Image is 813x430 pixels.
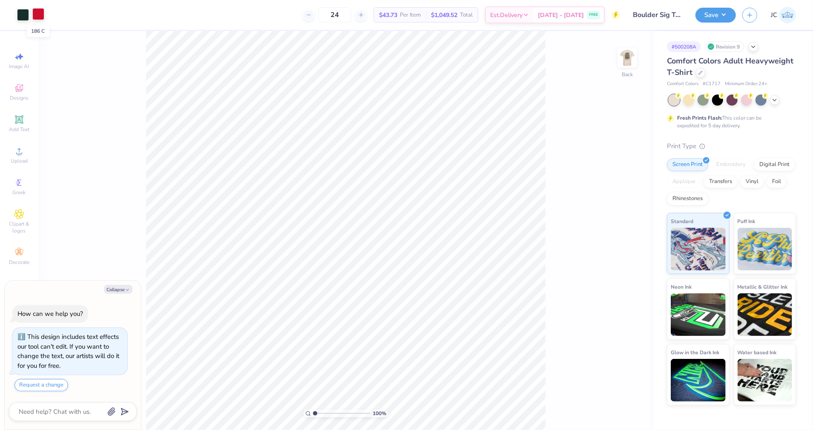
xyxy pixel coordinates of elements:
[677,114,782,129] div: This color can be expedited for 5 day delivery.
[754,158,795,171] div: Digital Print
[671,228,726,270] img: Standard
[667,80,698,88] span: Comfort Colors
[738,359,793,401] img: Water based Ink
[671,282,692,291] span: Neon Ink
[589,12,598,18] span: FREE
[779,7,796,23] img: Jovie Chen
[671,359,726,401] img: Glow in the Dark Ink
[767,175,787,188] div: Foil
[9,126,29,133] span: Add Text
[13,189,26,196] span: Greek
[677,115,722,121] strong: Fresh Prints Flash:
[373,410,386,417] span: 100 %
[703,80,721,88] span: # C1717
[704,175,738,188] div: Transfers
[11,158,28,164] span: Upload
[667,175,701,188] div: Applique
[667,141,796,151] div: Print Type
[626,6,689,23] input: Untitled Design
[738,228,793,270] img: Puff Ink
[460,11,473,20] span: Total
[104,285,132,294] button: Collapse
[671,348,719,357] span: Glow in the Dark Ink
[667,192,708,205] div: Rhinestones
[667,41,701,52] div: # 500208A
[667,56,793,77] span: Comfort Colors Adult Heavyweight T-Shirt
[9,259,29,266] span: Decorate
[725,80,767,88] span: Minimum Order: 24 +
[17,333,119,370] div: This design includes text effects our tool can't edit. If you want to change the text, our artist...
[14,379,68,391] button: Request a change
[671,293,726,336] img: Neon Ink
[738,348,777,357] span: Water based Ink
[379,11,397,20] span: $43.73
[538,11,584,20] span: [DATE] - [DATE]
[10,95,29,101] span: Designs
[771,10,777,20] span: JC
[619,49,636,66] img: Back
[490,11,523,20] span: Est. Delivery
[9,63,29,70] span: Image AI
[740,175,764,188] div: Vinyl
[667,158,708,171] div: Screen Print
[771,7,796,23] a: JC
[738,282,788,291] span: Metallic & Glitter Ink
[17,310,83,318] div: How can we help you?
[695,8,736,23] button: Save
[738,217,756,226] span: Puff Ink
[4,221,34,234] span: Clipart & logos
[671,217,693,226] span: Standard
[711,158,751,171] div: Embroidery
[431,11,457,20] span: $1,049.52
[622,71,633,78] div: Back
[738,293,793,336] img: Metallic & Glitter Ink
[27,25,50,37] div: 186 C
[705,41,744,52] div: Revision 9
[400,11,421,20] span: Per Item
[318,7,351,23] input: – –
